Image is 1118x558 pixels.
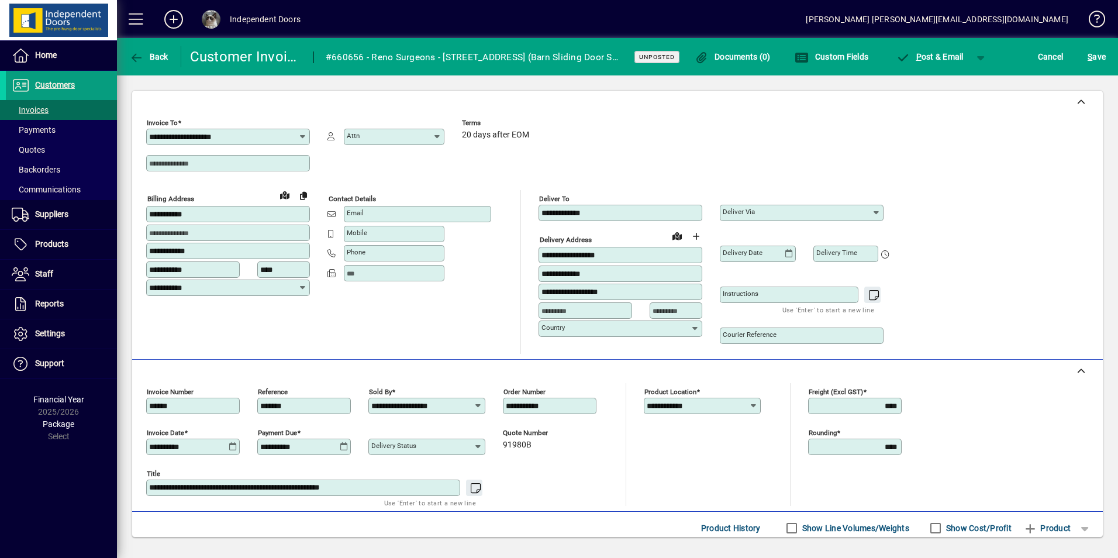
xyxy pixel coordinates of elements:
[1088,52,1092,61] span: S
[35,329,65,338] span: Settings
[35,269,53,278] span: Staff
[809,388,863,396] mat-label: Freight (excl GST)
[795,52,868,61] span: Custom Fields
[326,48,620,67] div: #660656 - Reno Surgeons - [STREET_ADDRESS] (Barn Sliding Door Set)
[147,119,178,127] mat-label: Invoice To
[1038,47,1064,66] span: Cancel
[12,125,56,135] span: Payments
[6,180,117,199] a: Communications
[347,248,365,256] mat-label: Phone
[6,260,117,289] a: Staff
[347,209,364,217] mat-label: Email
[462,130,529,140] span: 20 days after EOM
[35,209,68,219] span: Suppliers
[944,522,1012,534] label: Show Cost/Profit
[503,388,546,396] mat-label: Order number
[1017,518,1076,539] button: Product
[644,388,696,396] mat-label: Product location
[692,46,774,67] button: Documents (0)
[6,290,117,319] a: Reports
[35,50,57,60] span: Home
[6,230,117,259] a: Products
[190,47,302,66] div: Customer Invoice
[6,41,117,70] a: Home
[117,46,181,67] app-page-header-button: Back
[916,52,922,61] span: P
[126,46,171,67] button: Back
[6,140,117,160] a: Quotes
[1080,2,1103,40] a: Knowledge Base
[12,145,45,154] span: Quotes
[503,440,532,450] span: 91980B
[347,132,360,140] mat-label: Attn
[701,519,761,538] span: Product History
[155,9,192,30] button: Add
[723,290,758,298] mat-label: Instructions
[230,10,301,29] div: Independent Doors
[35,80,75,89] span: Customers
[384,496,476,509] mat-hint: Use 'Enter' to start a new line
[723,208,755,216] mat-label: Deliver via
[809,429,837,437] mat-label: Rounding
[192,9,230,30] button: Profile
[12,105,49,115] span: Invoices
[1023,519,1071,538] span: Product
[686,227,705,246] button: Choose address
[6,160,117,180] a: Backorders
[35,359,64,368] span: Support
[539,195,570,203] mat-label: Deliver To
[890,46,969,67] button: Post & Email
[1085,46,1109,67] button: Save
[369,388,392,396] mat-label: Sold by
[147,388,194,396] mat-label: Invoice number
[541,323,565,332] mat-label: Country
[696,518,765,539] button: Product History
[258,429,297,437] mat-label: Payment due
[6,200,117,229] a: Suppliers
[782,303,874,316] mat-hint: Use 'Enter' to start a new line
[6,349,117,378] a: Support
[147,470,160,478] mat-label: Title
[275,185,294,204] a: View on map
[668,226,686,245] a: View on map
[800,522,909,534] label: Show Line Volumes/Weights
[1035,46,1067,67] button: Cancel
[35,299,64,308] span: Reports
[1088,47,1106,66] span: ave
[6,120,117,140] a: Payments
[12,185,81,194] span: Communications
[294,186,313,205] button: Copy to Delivery address
[129,52,168,61] span: Back
[723,249,762,257] mat-label: Delivery date
[347,229,367,237] mat-label: Mobile
[503,429,573,437] span: Quote number
[639,53,675,61] span: Unposted
[35,239,68,249] span: Products
[816,249,857,257] mat-label: Delivery time
[147,429,184,437] mat-label: Invoice date
[792,46,871,67] button: Custom Fields
[43,419,74,429] span: Package
[462,119,532,127] span: Terms
[33,395,84,404] span: Financial Year
[806,10,1068,29] div: [PERSON_NAME] [PERSON_NAME][EMAIL_ADDRESS][DOMAIN_NAME]
[6,319,117,349] a: Settings
[896,52,964,61] span: ost & Email
[371,442,416,450] mat-label: Delivery status
[6,100,117,120] a: Invoices
[258,388,288,396] mat-label: Reference
[12,165,60,174] span: Backorders
[723,330,777,339] mat-label: Courier Reference
[695,52,771,61] span: Documents (0)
